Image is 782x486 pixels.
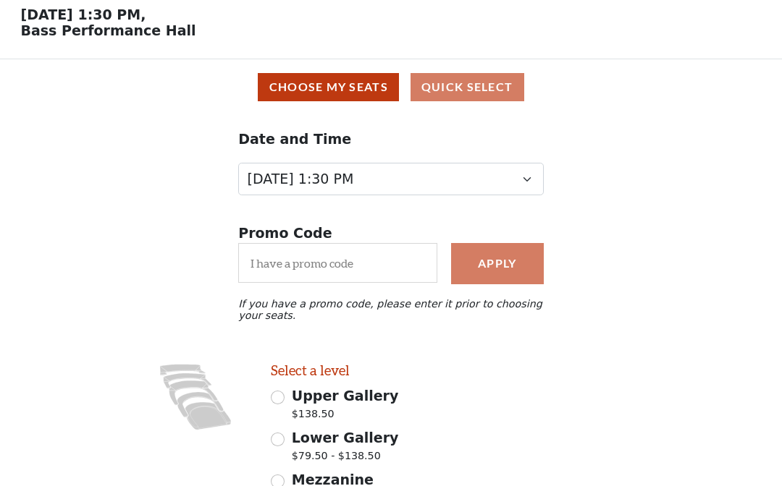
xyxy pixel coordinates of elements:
[258,73,399,101] button: Choose My Seats
[238,243,437,283] input: I have a promo code
[238,223,544,244] p: Promo Code
[271,362,446,379] h2: Select a level
[292,448,399,468] span: $79.50 - $138.50
[292,406,399,426] span: $138.50
[238,298,544,321] p: If you have a promo code, please enter it prior to choosing your seats.
[238,129,544,150] p: Date and Time
[292,430,399,445] span: Lower Gallery
[292,388,399,404] span: Upper Gallery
